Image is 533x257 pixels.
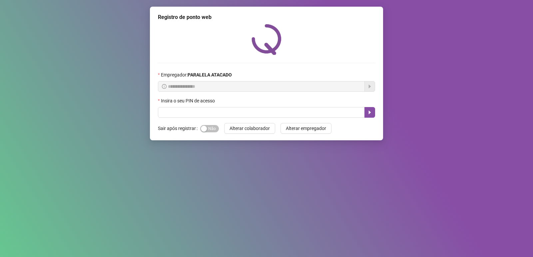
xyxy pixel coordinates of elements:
[286,125,326,132] span: Alterar empregador
[188,72,232,77] strong: PARALELA ATACADO
[161,71,232,78] span: Empregador :
[280,123,331,134] button: Alterar empregador
[367,110,372,115] span: caret-right
[224,123,275,134] button: Alterar colaborador
[230,125,270,132] span: Alterar colaborador
[158,97,219,104] label: Insira o seu PIN de acesso
[252,24,281,55] img: QRPoint
[162,84,167,89] span: info-circle
[158,13,375,21] div: Registro de ponto web
[158,123,200,134] label: Sair após registrar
